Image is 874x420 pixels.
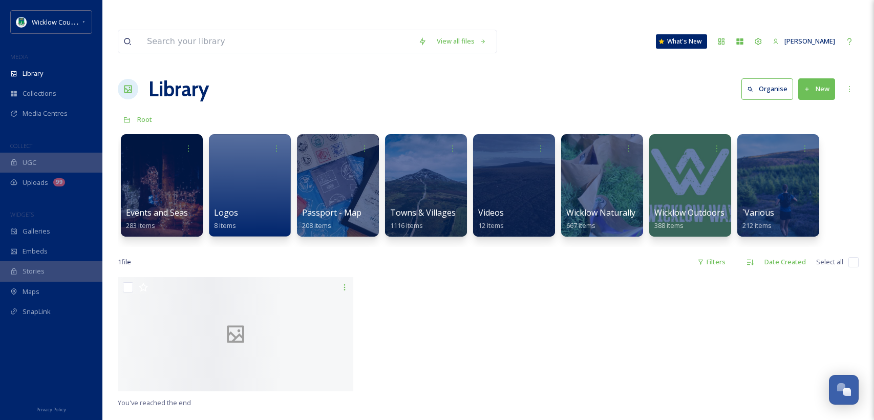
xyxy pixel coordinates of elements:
button: Open Chat [829,375,859,405]
button: New [798,78,835,99]
a: [PERSON_NAME] [768,31,840,51]
span: 8 items [214,221,236,230]
span: Logos [214,207,238,218]
span: `Various [742,207,774,218]
a: `Various212 items [742,208,774,230]
span: Embeds [23,246,48,256]
span: Galleries [23,226,50,236]
span: 208 items [302,221,331,230]
span: 283 items [126,221,155,230]
span: 1116 items [390,221,423,230]
img: download%20(9).png [16,17,27,27]
span: Maps [23,287,39,297]
a: Logos8 items [214,208,238,230]
a: What's New [656,34,707,49]
a: Root [137,113,152,125]
span: Uploads [23,178,48,187]
input: Search your library [142,30,413,53]
button: Organise [741,78,793,99]
a: Privacy Policy [36,403,66,415]
span: MEDIA [10,53,28,60]
span: Wicklow Outdoors [654,207,724,218]
div: Date Created [759,252,811,272]
a: Events and Seasonal283 items [126,208,205,230]
span: Library [23,69,43,78]
span: Wicklow County Council [32,17,104,27]
a: Wicklow Outdoors388 items [654,208,724,230]
span: UGC [23,158,36,167]
span: Wicklow Naturally [566,207,635,218]
span: 667 items [566,221,595,230]
span: 388 items [654,221,684,230]
span: Media Centres [23,109,68,118]
span: Videos [478,207,504,218]
a: View all files [432,31,492,51]
span: Select all [816,257,843,267]
a: Passport - Map208 items [302,208,361,230]
span: WIDGETS [10,211,34,218]
a: Towns & Villages1116 items [390,208,456,230]
span: [PERSON_NAME] [784,36,835,46]
a: Library [148,74,209,104]
span: Events and Seasonal [126,207,205,218]
div: 99 [53,178,65,186]
span: 212 items [742,221,772,230]
a: Wicklow Naturally667 items [566,208,635,230]
span: Privacy Policy [36,406,66,413]
span: You've reached the end [118,398,191,407]
span: Towns & Villages [390,207,456,218]
a: Videos12 items [478,208,504,230]
span: Passport - Map [302,207,361,218]
span: 1 file [118,257,131,267]
span: 12 items [478,221,504,230]
span: Root [137,115,152,124]
div: Filters [692,252,731,272]
span: Collections [23,89,56,98]
span: SnapLink [23,307,51,317]
span: Stories [23,266,45,276]
a: Organise [741,78,798,99]
span: COLLECT [10,142,32,150]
